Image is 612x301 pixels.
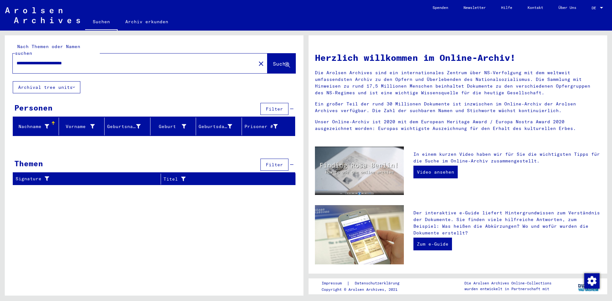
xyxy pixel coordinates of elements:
[59,118,105,135] mat-header-cell: Vorname
[413,238,452,250] a: Zum e-Guide
[322,280,347,287] a: Impressum
[315,147,404,195] img: video.jpg
[315,101,601,114] p: Ein großer Teil der rund 30 Millionen Dokumente ist inzwischen im Online-Archiv der Arolsen Archi...
[105,118,150,135] mat-header-cell: Geburtsname
[315,205,404,264] img: eguide.jpg
[62,123,95,130] div: Vorname
[315,118,601,132] p: Unser Online-Archiv ist 2020 mit dem European Heritage Award / Europa Nostra Award 2020 ausgezeic...
[164,176,280,183] div: Titel
[85,14,118,31] a: Suchen
[260,159,288,171] button: Filter
[260,103,288,115] button: Filter
[150,118,196,135] mat-header-cell: Geburt‏
[244,121,288,132] div: Prisoner #
[14,102,53,113] div: Personen
[118,14,176,29] a: Archiv erkunden
[464,286,551,292] p: wurden entwickelt in Partnerschaft mit
[62,121,105,132] div: Vorname
[199,121,242,132] div: Geburtsdatum
[164,174,288,184] div: Titel
[413,166,458,178] a: Video ansehen
[16,123,49,130] div: Nachname
[5,7,80,23] img: Arolsen_neg.svg
[242,118,295,135] mat-header-cell: Prisoner #
[199,123,232,130] div: Geburtsdatum
[577,278,601,294] img: yv_logo.png
[413,210,601,236] p: Der interaktive e-Guide liefert Hintergrundwissen zum Verständnis der Dokumente. Sie finden viele...
[464,280,551,286] p: Die Arolsen Archives Online-Collections
[322,287,407,292] p: Copyright © Arolsen Archives, 2021
[315,51,601,64] h1: Herzlich willkommen im Online-Archiv!
[15,44,80,56] mat-label: Nach Themen oder Namen suchen
[592,6,599,10] span: DE
[255,57,267,70] button: Clear
[153,123,186,130] div: Geburt‏
[107,121,150,132] div: Geburtsname
[257,60,265,68] mat-icon: close
[107,123,141,130] div: Geburtsname
[584,273,600,289] img: Zustimmung ändern
[267,54,295,73] button: Suche
[153,121,196,132] div: Geburt‏
[273,61,289,67] span: Suche
[413,151,601,164] p: In einem kurzen Video haben wir für Sie die wichtigsten Tipps für die Suche im Online-Archiv zusa...
[13,118,59,135] mat-header-cell: Nachname
[266,162,283,168] span: Filter
[244,123,278,130] div: Prisoner #
[266,106,283,112] span: Filter
[14,158,43,169] div: Themen
[16,176,153,182] div: Signature
[322,280,407,287] div: |
[16,174,161,184] div: Signature
[315,69,601,96] p: Die Arolsen Archives sind ein internationales Zentrum über NS-Verfolgung mit dem weltweit umfasse...
[350,280,407,287] a: Datenschutzerklärung
[13,81,80,93] button: Archival tree units
[196,118,242,135] mat-header-cell: Geburtsdatum
[16,121,59,132] div: Nachname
